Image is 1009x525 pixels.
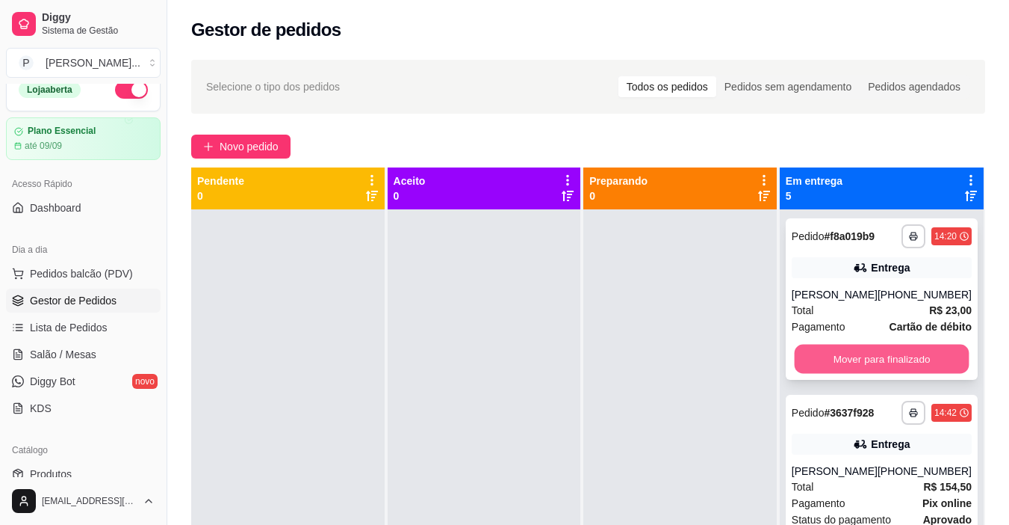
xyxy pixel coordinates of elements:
h2: Gestor de pedidos [191,18,341,42]
span: [EMAIL_ADDRESS][DOMAIN_NAME] [42,495,137,507]
strong: # f8a019b9 [824,230,875,242]
div: Catálogo [6,438,161,462]
div: [PHONE_NUMBER] [878,464,972,479]
a: Dashboard [6,196,161,220]
button: Novo pedido [191,135,291,159]
a: Plano Essencialaté 09/09 [6,117,161,160]
article: até 09/09 [25,140,62,152]
div: Pedidos sem agendamento [716,76,860,97]
span: Total [792,479,814,495]
button: Pedidos balcão (PDV) [6,262,161,286]
div: [PERSON_NAME] [792,287,878,302]
p: Em entrega [786,174,842,188]
div: [PHONE_NUMBER] [878,287,972,302]
div: 14:42 [934,407,957,419]
span: Pedidos balcão (PDV) [30,266,133,281]
span: P [19,55,34,70]
span: Pedido [792,407,825,419]
span: Pedido [792,230,825,242]
span: Pagamento [792,319,845,335]
a: DiggySistema de Gestão [6,6,161,42]
span: Lista de Pedidos [30,320,108,335]
a: Gestor de Pedidos [6,289,161,313]
div: Entrega [871,260,910,275]
span: Selecione o tipo dos pedidos [206,79,340,95]
div: Entrega [871,437,910,452]
p: 0 [197,188,244,203]
strong: Pix online [922,497,972,509]
span: Pagamento [792,495,845,512]
strong: # 3637f928 [824,407,874,419]
div: [PERSON_NAME] ... [46,55,140,70]
span: Sistema de Gestão [42,25,155,37]
a: Salão / Mesas [6,343,161,366]
article: Plano Essencial [28,126,96,137]
strong: R$ 154,50 [923,481,972,493]
span: plus [203,141,214,152]
div: Todos os pedidos [618,76,716,97]
p: 0 [589,188,648,203]
span: Diggy [42,11,155,25]
div: Pedidos agendados [860,76,969,97]
a: KDS [6,396,161,420]
span: Salão / Mesas [30,347,96,362]
span: Diggy Bot [30,374,75,389]
p: Pendente [197,174,244,188]
a: Lista de Pedidos [6,316,161,340]
button: Alterar Status [115,81,148,99]
span: Gestor de Pedidos [30,293,117,308]
button: [EMAIL_ADDRESS][DOMAIN_NAME] [6,483,161,519]
div: 14:20 [934,230,957,242]
span: Total [792,302,814,319]
div: Acesso Rápido [6,172,161,196]
p: 0 [394,188,426,203]
p: 5 [786,188,842,203]
a: Produtos [6,462,161,486]
a: Diggy Botnovo [6,369,161,393]
div: Loja aberta [19,82,81,98]
strong: R$ 23,00 [929,304,972,316]
p: Preparando [589,174,648,188]
div: [PERSON_NAME] [792,464,878,479]
div: Dia a dia [6,238,161,262]
strong: Cartão de débito [890,321,972,333]
p: Aceito [394,174,426,188]
span: Dashboard [30,200,81,215]
span: KDS [30,401,52,416]
button: Mover para finalizado [794,345,969,374]
button: Select a team [6,48,161,78]
span: Produtos [30,467,72,482]
span: Novo pedido [220,138,279,155]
